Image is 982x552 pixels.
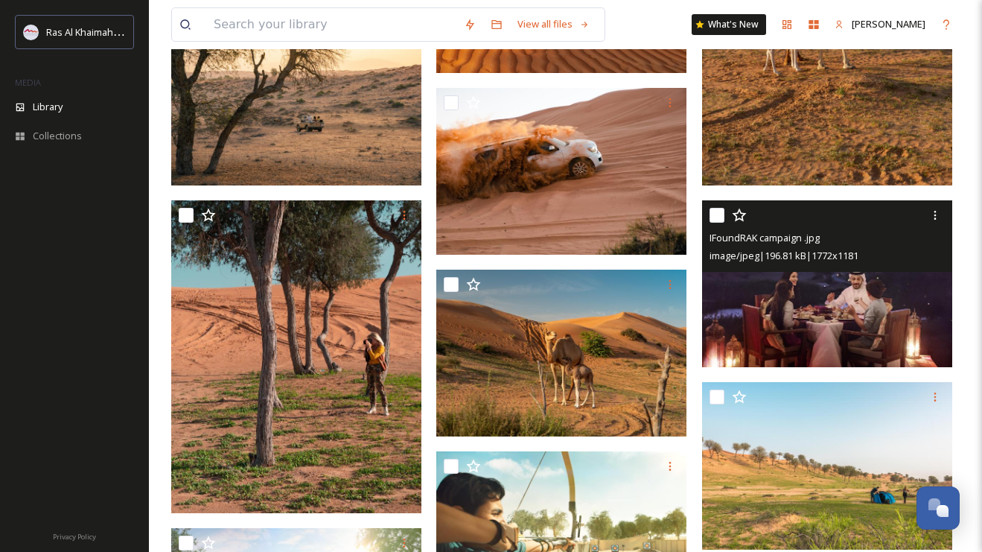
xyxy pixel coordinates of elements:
span: Library [33,100,63,114]
img: RC Al Wadi Nature Reserve.jpg [171,19,421,185]
a: View all files [510,10,597,39]
span: IFoundRAK campaign .jpg [710,231,820,244]
span: image/jpeg | 196.81 kB | 1772 x 1181 [710,249,858,262]
span: Collections [33,129,82,143]
span: [PERSON_NAME] [852,17,925,31]
img: Al Wadi Desert - Greenery.jpg [171,200,421,513]
a: Privacy Policy [53,527,96,545]
span: Privacy Policy [53,532,96,542]
img: Al Wadi Desert - Greenery.jpg [436,270,686,437]
span: MEDIA [15,77,41,88]
span: Ras Al Khaimah Tourism Development Authority [46,25,257,39]
input: Search your library [206,8,456,41]
img: Logo_RAKTDA_RGB-01.png [24,25,39,39]
img: IFoundRAK campaign .jpg [702,200,952,367]
img: couple in the desert .jpg [702,382,952,549]
img: Dune Bashing / Desert Safari.jpg [436,88,686,255]
button: Open Chat [916,486,960,530]
a: What's New [692,14,766,35]
a: [PERSON_NAME] [827,10,933,39]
